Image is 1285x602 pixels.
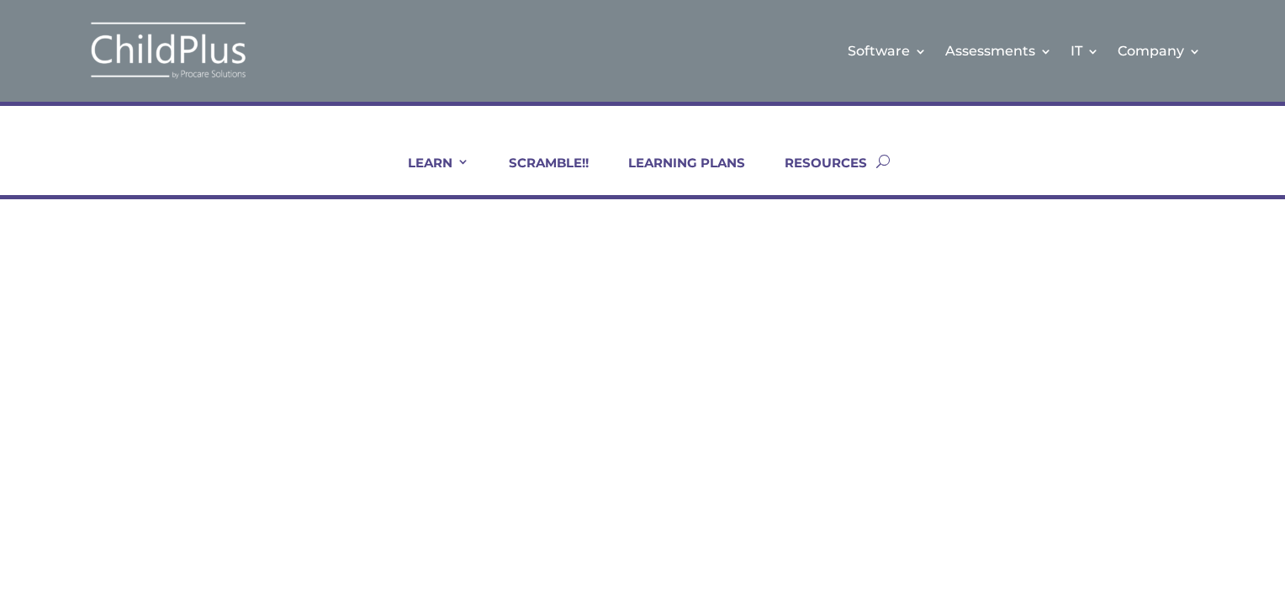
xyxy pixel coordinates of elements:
a: Company [1118,17,1201,85]
a: LEARNING PLANS [607,155,745,195]
a: Assessments [945,17,1052,85]
a: IT [1071,17,1099,85]
a: LEARN [387,155,469,195]
a: RESOURCES [764,155,867,195]
a: SCRAMBLE!! [488,155,589,195]
a: Software [848,17,927,85]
